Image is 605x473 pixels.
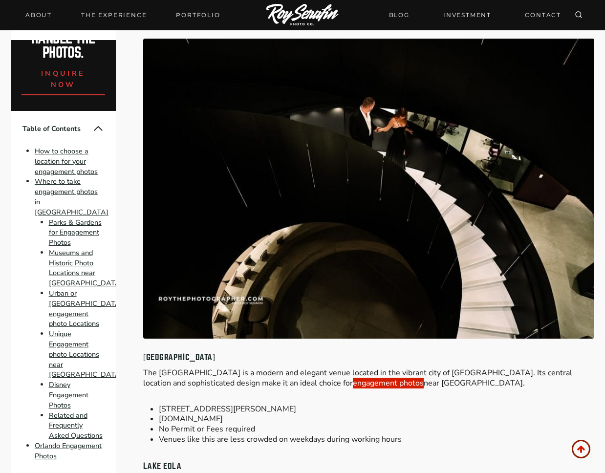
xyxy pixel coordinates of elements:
[49,380,88,410] a: Disney Engagement Photos
[383,6,415,23] a: BLOG
[170,8,226,22] a: Portfolio
[49,329,123,379] a: Unique Engagement photo Locations near [GEOGRAPHIC_DATA]
[266,4,339,27] img: Logo of Roy Serafin Photo Co., featuring stylized text in white on a light background, representi...
[49,288,123,328] a: Urban or [GEOGRAPHIC_DATA] engagement photo Locations
[35,177,108,217] a: Where to take engagement photos in [GEOGRAPHIC_DATA]
[159,434,595,445] li: Venues like this are less crowded on weekdays during working hours
[159,424,595,434] li: No Permit or Fees required
[22,60,106,95] a: inquire now
[11,111,116,473] nav: Table of Contents
[49,248,123,288] a: Museums and Historic Photo Locations near [GEOGRAPHIC_DATA]
[159,414,595,424] li: [DOMAIN_NAME]
[383,6,567,23] nav: Secondary Navigation
[41,68,85,89] span: inquire now
[572,8,585,22] button: View Search Form
[519,6,567,23] a: CONTACT
[20,8,58,22] a: About
[143,460,595,473] h4: Lake Eola
[353,378,424,388] a: engagement photos
[35,441,102,461] a: Orlando Engagement Photos
[49,410,103,441] a: Related and Frequently Asked Questions
[35,146,98,176] a: How to choose a location for your engagement photos
[143,351,595,364] h4: [GEOGRAPHIC_DATA]
[20,8,226,22] nav: Primary Navigation
[159,404,595,414] li: [STREET_ADDRESS][PERSON_NAME]
[75,8,152,22] a: THE EXPERIENCE
[437,6,497,23] a: INVESTMENT
[143,368,595,388] p: The [GEOGRAPHIC_DATA] is a modern and elegant venue located in the vibrant city of [GEOGRAPHIC_DA...
[572,440,590,458] a: Scroll to top
[143,39,595,339] img: 20+ Unique Orlando Engagement Photo Locations 4
[49,217,102,248] a: Parks & Gardens for Engagement Photos
[92,123,104,134] button: Collapse Table of Contents
[22,124,92,134] span: Table of Contents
